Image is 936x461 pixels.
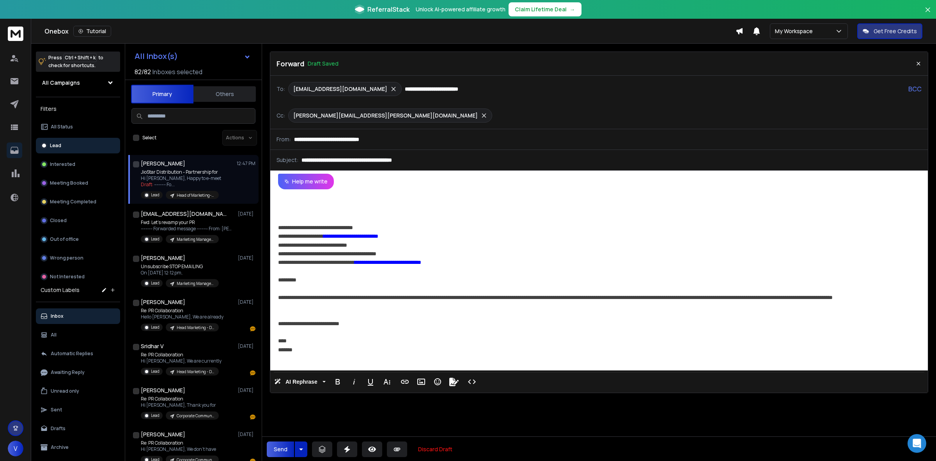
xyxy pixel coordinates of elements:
[141,314,223,320] p: Hello [PERSON_NAME], We are already
[73,26,111,37] button: Tutorial
[50,142,61,149] p: Lead
[430,374,445,390] button: Emoticons
[36,440,120,455] button: Archive
[51,388,79,394] p: Unread only
[36,213,120,228] button: Closed
[51,351,93,357] p: Automatic Replies
[141,446,219,452] p: Hi [PERSON_NAME], We don't have
[141,169,221,175] p: JioStar Distribution - Partnership for
[177,237,214,242] p: Marketing Manager-New Copy
[141,396,219,402] p: Re: PR Collaboration
[36,103,120,114] h3: Filters
[42,79,80,87] h1: All Campaigns
[50,161,75,167] p: Interested
[141,386,185,394] h1: [PERSON_NAME]
[238,431,255,438] p: [DATE]
[277,135,291,143] p: From:
[330,374,345,390] button: Bold (Ctrl+B)
[151,192,160,198] p: Lead
[51,369,85,376] p: Awaiting Reply
[177,192,214,198] p: Head of Marketing-Campaign-Sep-1
[141,342,164,350] h1: Sridhar V
[50,274,85,280] p: Not Interested
[416,5,505,13] p: Unlock AI-powered affiliate growth
[141,431,185,438] h1: [PERSON_NAME]
[141,352,222,358] p: Re: PR Collaboration
[50,199,96,205] p: Meeting Completed
[570,5,575,13] span: →
[908,84,922,94] p: BCC
[379,374,394,390] button: More Text
[193,85,256,103] button: Others
[284,379,319,385] span: AI Rephrase
[775,27,816,35] p: My Workspace
[50,236,79,242] p: Out of office
[36,421,120,436] button: Drafts
[51,444,69,450] p: Archive
[64,53,97,62] span: Ctrl + Shift + k
[237,160,255,167] p: 12:47 PM
[50,217,67,224] p: Closed
[41,286,80,294] h3: Custom Labels
[50,255,83,261] p: Wrong person
[293,85,387,93] p: [EMAIL_ADDRESS][DOMAIN_NAME]
[141,402,219,408] p: Hi [PERSON_NAME], Thank you for
[447,374,461,390] button: Signature
[50,180,88,186] p: Meeting Booked
[36,119,120,135] button: All Status
[141,298,185,306] h1: [PERSON_NAME]
[273,374,327,390] button: AI Rephrase
[135,52,178,60] h1: All Inbox(s)
[51,124,73,130] p: All Status
[308,60,339,68] p: Draft Saved
[397,374,412,390] button: Insert Link (Ctrl+K)
[238,343,255,349] p: [DATE]
[36,75,120,91] button: All Campaigns
[277,156,298,164] p: Subject:
[8,441,23,456] button: V
[293,112,478,119] p: [PERSON_NAME][EMAIL_ADDRESS][PERSON_NAME][DOMAIN_NAME]
[151,280,160,286] p: Lead
[51,332,57,338] p: All
[238,211,255,217] p: [DATE]
[177,413,214,419] p: Corporate Communications - Data
[141,270,219,276] p: On [DATE] 12:12 pm,
[141,440,219,446] p: Re: PR Collaboration
[177,281,214,287] p: Marketing Manager-New Copy
[412,441,459,457] button: Discard Draft
[177,325,214,331] p: Head Marketing - Data
[141,210,227,218] h1: [EMAIL_ADDRESS][DOMAIN_NAME]
[36,269,120,285] button: Not Interested
[509,2,581,16] button: Claim Lifetime Deal→
[277,58,305,69] p: Forward
[152,67,202,77] h3: Inboxes selected
[128,48,257,64] button: All Inbox(s)
[367,5,409,14] span: ReferralStack
[151,368,160,374] p: Lead
[135,67,151,77] span: 82 / 82
[36,365,120,380] button: Awaiting Reply
[44,26,736,37] div: Onebox
[464,374,479,390] button: Code View
[36,402,120,418] button: Sent
[151,413,160,418] p: Lead
[36,308,120,324] button: Inbox
[141,219,234,226] p: Fwd: Let’s revamp your PR
[131,85,193,103] button: Primary
[36,175,120,191] button: Meeting Booked
[141,358,222,364] p: Hi [PERSON_NAME], We are currently
[141,254,185,262] h1: [PERSON_NAME]
[238,299,255,305] p: [DATE]
[414,374,429,390] button: Insert Image (Ctrl+P)
[177,369,214,375] p: Head Marketing - Data
[278,174,334,189] button: Help me write
[267,441,294,457] button: Send
[36,383,120,399] button: Unread only
[142,135,156,141] label: Select
[857,23,922,39] button: Get Free Credits
[908,434,926,453] div: Open Intercom Messenger
[141,263,219,270] p: Unsubscribe STOP EMAILING
[874,27,917,35] p: Get Free Credits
